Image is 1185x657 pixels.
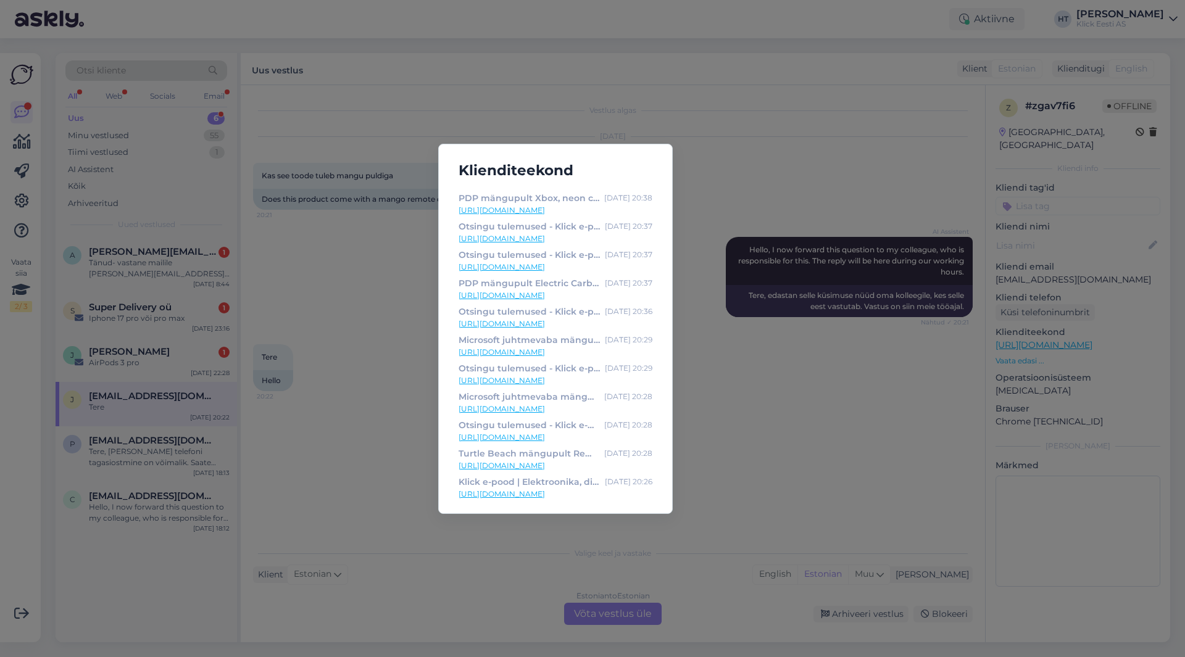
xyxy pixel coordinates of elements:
div: Otsingu tulemused - Klick e-pood [459,220,600,233]
a: [URL][DOMAIN_NAME] [459,347,652,358]
div: Otsingu tulemused - Klick e-pood [459,305,600,318]
div: Otsingu tulemused - Klick e-pood [459,248,600,262]
div: Microsoft juhtmevaba mängupult Xbox Wireless Controller, [PERSON_NAME] e-pood [459,333,600,347]
div: [DATE] 20:37 [605,248,652,262]
a: [URL][DOMAIN_NAME] [459,489,652,500]
div: [DATE] 20:36 [605,305,652,318]
div: PDP mängupult Xbox, neon carbon - Klick e-pood [459,191,599,205]
div: [DATE] 20:38 [604,191,652,205]
div: Otsingu tulemused - Klick e-pood [459,418,599,432]
a: [URL][DOMAIN_NAME] [459,432,652,443]
div: [DATE] 20:28 [604,390,652,403]
div: [DATE] 20:37 [605,276,652,290]
a: [URL][DOMAIN_NAME] [459,375,652,386]
div: [DATE] 20:26 [605,475,652,489]
div: Turtle Beach mängupult Rematch Core Xbox, valge/roheline - Klick e-pood [459,447,599,460]
div: [DATE] 20:28 [604,447,652,460]
a: [URL][DOMAIN_NAME] [459,233,652,244]
div: [DATE] 20:29 [605,333,652,347]
div: [DATE] 20:29 [605,362,652,375]
div: Klick e-pood | Elektroonika, digikaup, kodutehnika [459,475,600,489]
a: [URL][DOMAIN_NAME] [459,403,652,415]
div: [DATE] 20:37 [605,220,652,233]
a: [URL][DOMAIN_NAME] [459,262,652,273]
a: [URL][DOMAIN_NAME] [459,460,652,471]
a: [URL][DOMAIN_NAME] [459,290,652,301]
a: [URL][DOMAIN_NAME] [459,205,652,216]
div: Otsingu tulemused - Klick e-pood [459,362,600,375]
div: [DATE] 20:28 [604,418,652,432]
div: Microsoft juhtmevaba mängupult Xbox Wireless Controller, [PERSON_NAME] e-pood [459,390,599,403]
a: [URL][DOMAIN_NAME] [459,318,652,329]
div: PDP mängupult Electric Carbon Xbox - Klick e-pood [459,276,600,290]
h5: Klienditeekond [449,159,662,182]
